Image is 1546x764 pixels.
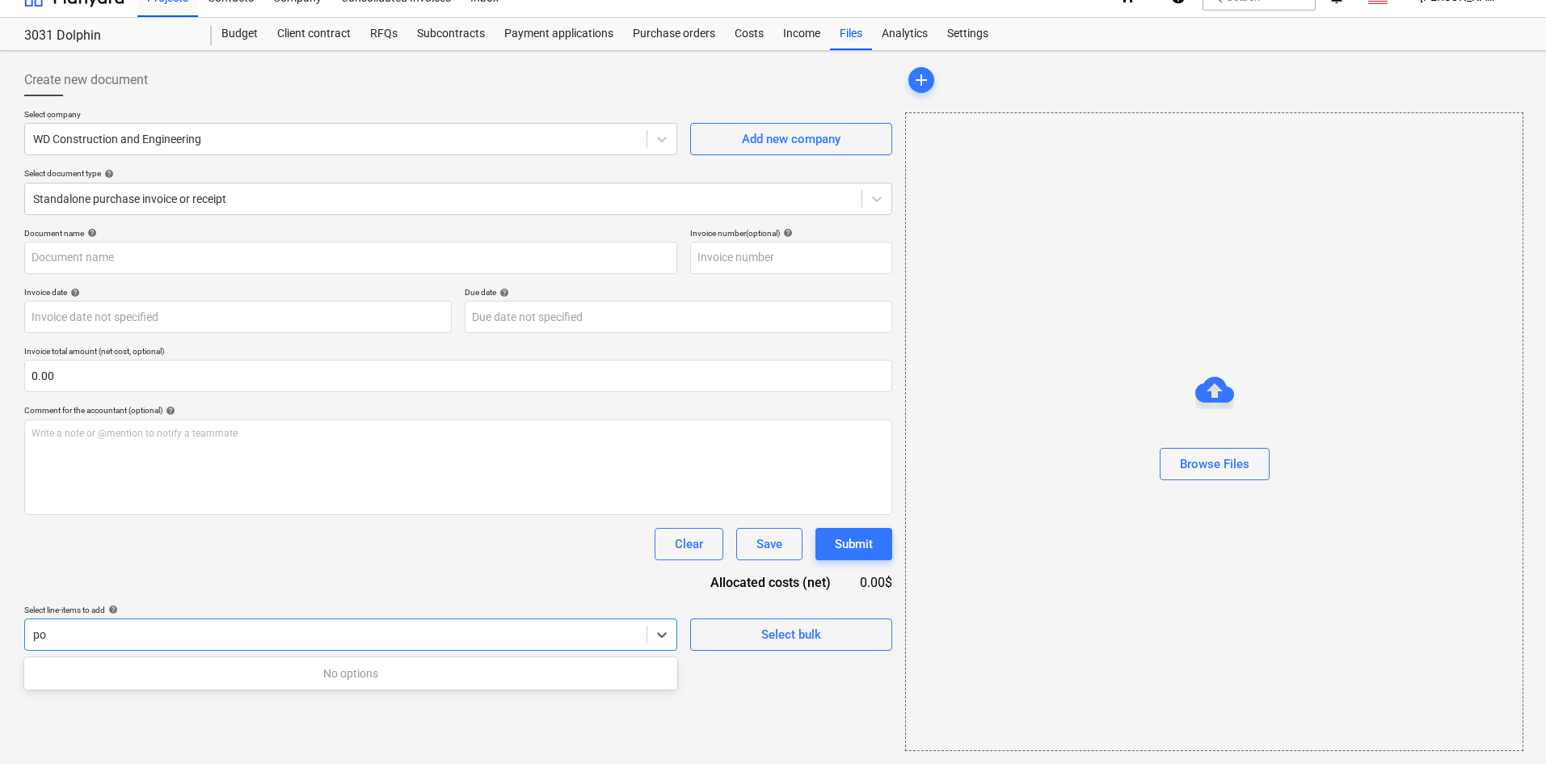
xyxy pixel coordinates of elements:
[623,18,725,50] a: Purchase orders
[360,18,407,50] a: RFQs
[815,528,892,560] button: Submit
[495,18,623,50] a: Payment applications
[1180,454,1249,475] div: Browse Files
[407,18,495,50] a: Subcontracts
[675,534,703,555] div: Clear
[84,228,97,238] span: help
[761,624,821,645] div: Select bulk
[857,573,892,592] div: 0.00$
[24,301,452,333] input: Invoice date not specified
[24,70,148,90] span: Create new document
[24,287,452,298] div: Invoice date
[780,228,793,238] span: help
[773,18,830,50] a: Income
[872,18,937,50] a: Analytics
[937,18,998,50] a: Settings
[830,18,872,50] a: Files
[690,228,892,238] div: Invoice number (optional)
[101,169,114,179] span: help
[24,360,892,392] input: Invoice total amount (net cost, optional)
[655,528,723,560] button: Clear
[24,242,677,274] input: Document name
[24,405,892,416] div: Comment for the accountant (optional)
[682,573,857,592] div: Allocated costs (net)
[212,18,267,50] a: Budget
[690,618,892,651] button: Select bulk
[690,123,892,155] button: Add new company
[912,70,931,90] span: add
[905,112,1523,751] div: Browse Files
[67,288,80,298] span: help
[105,605,118,614] span: help
[496,288,509,298] span: help
[690,242,892,274] input: Invoice number
[835,534,873,555] div: Submit
[725,18,773,50] a: Costs
[736,528,802,560] button: Save
[465,301,892,333] input: Due date not specified
[465,287,892,298] div: Due date
[267,18,360,50] a: Client contract
[24,605,677,615] div: Select line-items to add
[24,346,892,360] p: Invoice total amount (net cost, optional)
[24,168,892,179] div: Select document type
[24,27,192,44] div: 3031 Dolphin
[1160,448,1270,480] button: Browse Files
[742,129,840,150] div: Add new company
[1465,686,1546,764] iframe: Chat Widget
[162,406,175,416] span: help
[24,661,677,686] div: No options
[756,534,782,555] div: Save
[24,109,677,123] p: Select company
[24,228,677,238] div: Document name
